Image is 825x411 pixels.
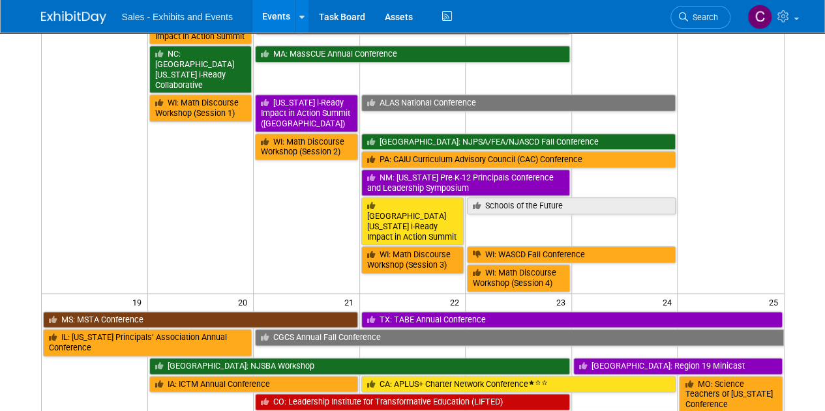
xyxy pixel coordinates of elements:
span: 22 [449,294,465,310]
a: IL: [US_STATE] Principals’ Association Annual Conference [43,329,252,356]
img: ExhibitDay [41,11,106,24]
a: WI: Math Discourse Workshop (Session 1) [149,94,252,121]
a: Schools of the Future [467,197,676,214]
span: 20 [237,294,253,310]
span: Search [688,12,718,22]
span: 25 [768,294,784,310]
a: WI: Math Discourse Workshop (Session 2) [255,134,358,160]
a: MA: MassCUE Annual Conference [255,46,570,63]
a: TX: TABE Annual Conference [361,311,783,328]
a: PA: CAIU Curriculum Advisory Council (CAC) Conference [361,151,676,168]
a: [US_STATE] i-Ready Impact in Action Summit ([GEOGRAPHIC_DATA]) [255,94,358,132]
a: WI: WASCD Fall Conference [467,246,676,263]
a: Search [670,6,730,29]
span: 24 [661,294,677,310]
a: WI: Math Discourse Workshop (Session 4) [467,264,570,291]
span: Sales - Exhibits and Events [122,12,233,22]
a: [GEOGRAPHIC_DATA][US_STATE] i-Ready Impact in Action Summit [361,197,464,245]
a: NC: [GEOGRAPHIC_DATA][US_STATE] i-Ready Collaborative [149,46,252,93]
a: IA: ICTM Annual Conference [149,376,358,393]
span: 19 [131,294,147,310]
a: ALAS National Conference [361,94,676,111]
span: 23 [555,294,571,310]
a: NM: [US_STATE] Pre-K-12 Principals Conference and Leadership Symposium [361,169,570,196]
a: CO: Leadership Institute for Transformative Education (LIFTED) [255,393,570,410]
img: Christine Lurz [747,5,772,29]
span: 21 [343,294,359,310]
a: [GEOGRAPHIC_DATA]: Region 19 Minicast [573,358,783,375]
a: CGCS Annual Fall Conference [255,329,783,346]
a: [GEOGRAPHIC_DATA]: NJPSA/FEA/NJASCD Fall Conference [361,134,676,150]
a: WI: Math Discourse Workshop (Session 3) [361,246,464,273]
a: CA: APLUS+ Charter Network Conference [361,376,676,393]
a: [GEOGRAPHIC_DATA]: NJSBA Workshop [149,358,570,375]
a: MS: MSTA Conference [43,311,358,328]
